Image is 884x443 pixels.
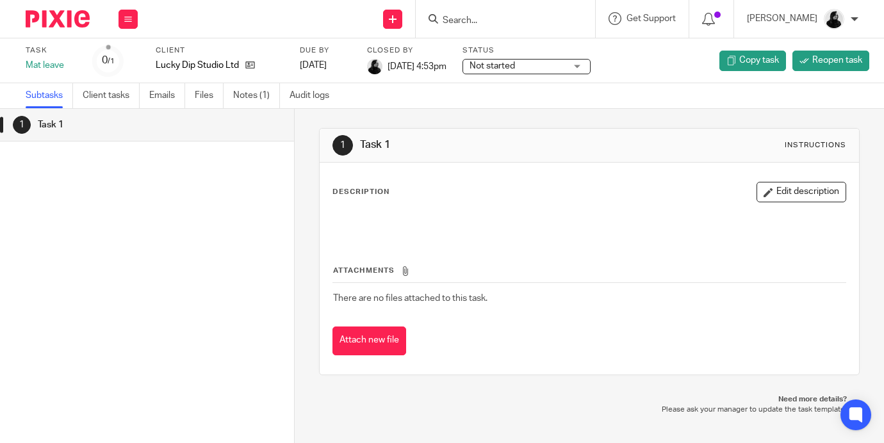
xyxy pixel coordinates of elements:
[333,267,395,274] span: Attachments
[785,140,846,150] div: Instructions
[757,182,846,202] button: Edit description
[26,59,77,72] div: Mat leave
[26,10,90,28] img: Pixie
[470,61,515,70] span: Not started
[626,14,676,23] span: Get Support
[26,83,73,108] a: Subtasks
[149,83,185,108] a: Emails
[367,59,382,74] img: PHOTO-2023-03-20-11-06-28%203.jpg
[290,83,339,108] a: Audit logs
[156,45,284,56] label: Client
[102,53,115,68] div: 0
[747,12,817,25] p: [PERSON_NAME]
[156,59,239,72] p: Lucky Dip Studio Ltd
[333,294,487,303] span: There are no files attached to this task.
[38,115,201,134] h1: Task 1
[332,187,389,197] p: Description
[13,116,31,134] div: 1
[233,83,280,108] a: Notes (1)
[367,45,446,56] label: Closed by
[300,59,351,72] div: [DATE]
[441,15,557,27] input: Search
[26,45,77,56] label: Task
[824,9,844,29] img: PHOTO-2023-03-20-11-06-28%203.jpg
[195,83,224,108] a: Files
[332,326,406,355] button: Attach new file
[360,138,617,152] h1: Task 1
[792,51,869,71] a: Reopen task
[719,51,786,71] a: Copy task
[332,394,846,405] p: Need more details?
[83,83,140,108] a: Client tasks
[332,405,846,415] p: Please ask your manager to update the task template.
[108,58,115,65] small: /1
[300,45,351,56] label: Due by
[739,54,779,67] span: Copy task
[388,61,446,70] span: [DATE] 4:53pm
[812,54,862,67] span: Reopen task
[462,45,591,56] label: Status
[332,135,353,156] div: 1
